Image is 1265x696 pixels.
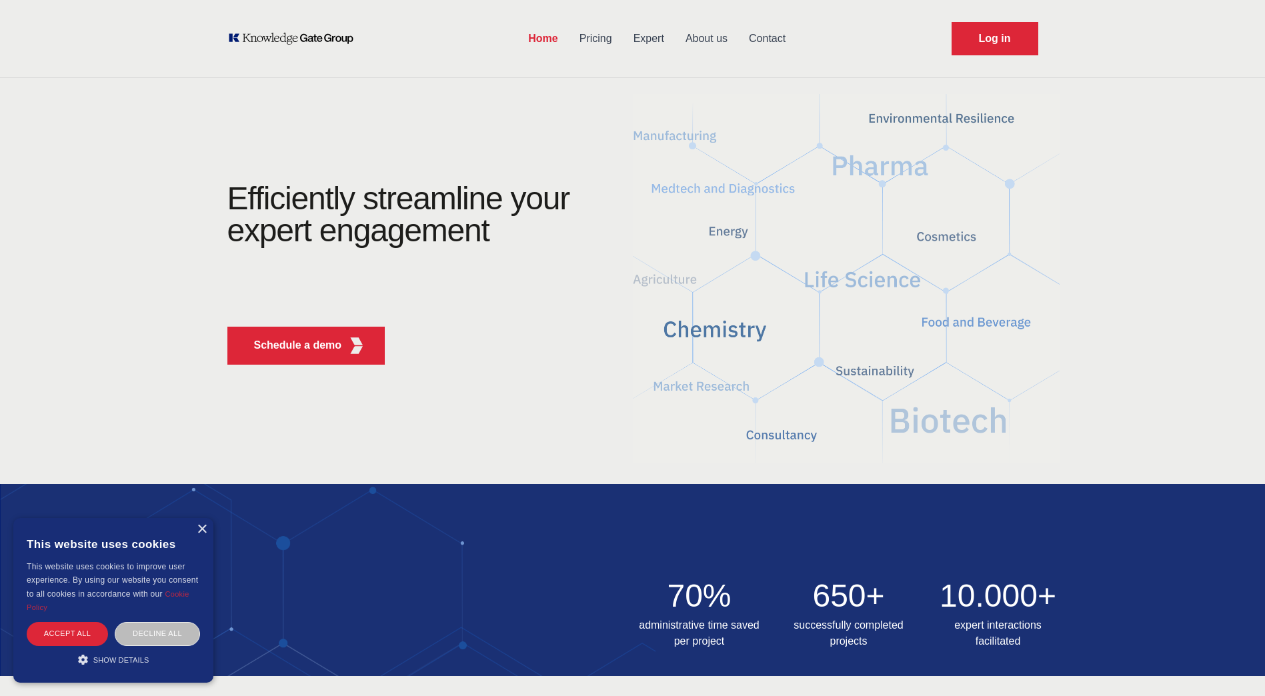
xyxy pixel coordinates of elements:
[27,562,198,599] span: This website uses cookies to improve user experience. By using our website you consent to all coo...
[782,580,916,612] h2: 650+
[633,87,1060,471] img: KGG Fifth Element RED
[952,22,1038,55] a: Request Demo
[27,528,200,560] div: This website uses cookies
[227,181,570,248] h1: Efficiently streamline your expert engagement
[27,653,200,666] div: Show details
[517,21,568,56] a: Home
[738,21,796,56] a: Contact
[227,327,385,365] button: Schedule a demoKGG Fifth Element RED
[27,590,189,611] a: Cookie Policy
[623,21,675,56] a: Expert
[932,617,1065,649] h3: expert interactions facilitated
[227,32,363,45] a: KOL Knowledge Platform: Talk to Key External Experts (KEE)
[675,21,738,56] a: About us
[633,580,766,612] h2: 70%
[782,617,916,649] h3: successfully completed projects
[569,21,623,56] a: Pricing
[115,622,200,645] div: Decline all
[197,525,207,535] div: Close
[27,622,108,645] div: Accept all
[633,617,766,649] h3: administrative time saved per project
[93,656,149,664] span: Show details
[254,337,342,353] p: Schedule a demo
[932,580,1065,612] h2: 10.000+
[348,337,365,354] img: KGG Fifth Element RED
